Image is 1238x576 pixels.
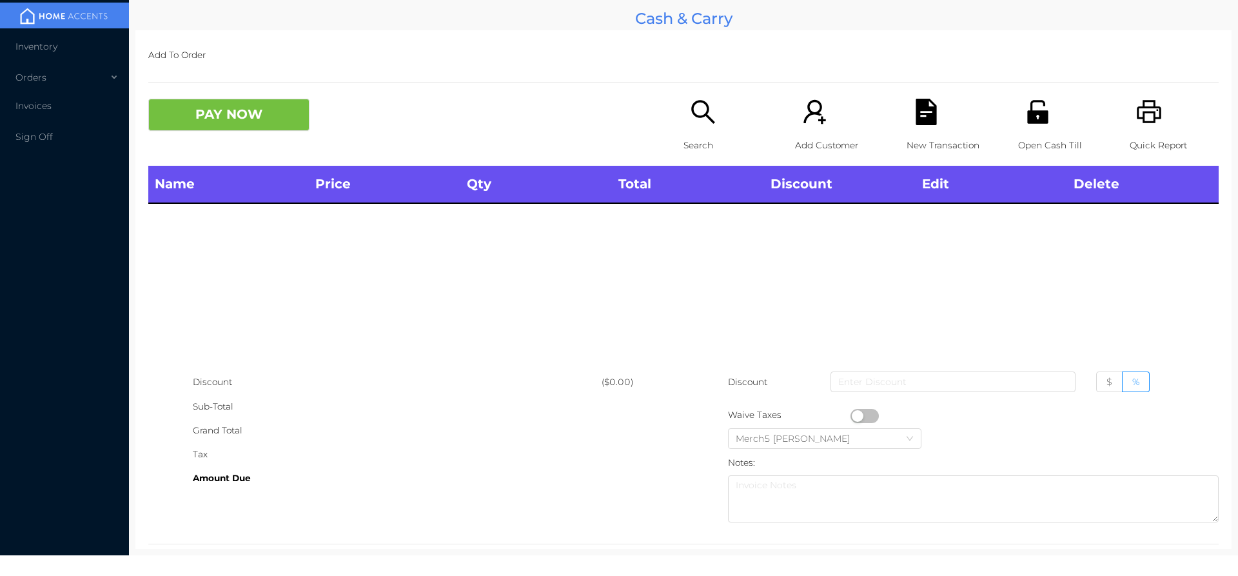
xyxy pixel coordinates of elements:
span: Invoices [15,100,52,112]
span: % [1132,376,1139,388]
p: Search [683,134,772,157]
div: Sub-Total [193,395,602,419]
div: ($0.00) [602,370,683,394]
i: icon: unlock [1025,99,1051,125]
p: Add Customer [795,134,884,157]
span: $ [1106,376,1112,388]
div: Tax [193,442,602,466]
div: Discount [193,370,602,394]
p: Discount [728,370,769,394]
th: Total [612,166,763,203]
i: icon: search [690,99,716,125]
p: Add To Order [148,43,1219,67]
div: Grand Total [193,419,602,442]
th: Edit [916,166,1067,203]
p: Open Cash Till [1018,134,1107,157]
th: Qty [460,166,612,203]
i: icon: user-add [801,99,828,125]
div: Cash & Carry [135,6,1232,30]
p: Quick Report [1130,134,1219,157]
i: icon: down [906,435,914,444]
p: New Transaction [907,134,996,157]
span: Sign Off [15,131,53,143]
div: Waive Taxes [728,403,850,427]
th: Delete [1067,166,1219,203]
img: mainBanner [15,6,112,26]
th: Price [309,166,460,203]
button: PAY NOW [148,99,309,131]
th: Discount [764,166,916,203]
label: Notes: [728,457,755,468]
div: Merch5 Lawrence [736,429,863,448]
i: icon: file-text [913,99,939,125]
input: Enter Discount [830,372,1076,392]
th: Name [148,166,309,203]
span: Inventory [15,41,57,52]
div: Amount Due [193,466,602,490]
i: icon: printer [1136,99,1163,125]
